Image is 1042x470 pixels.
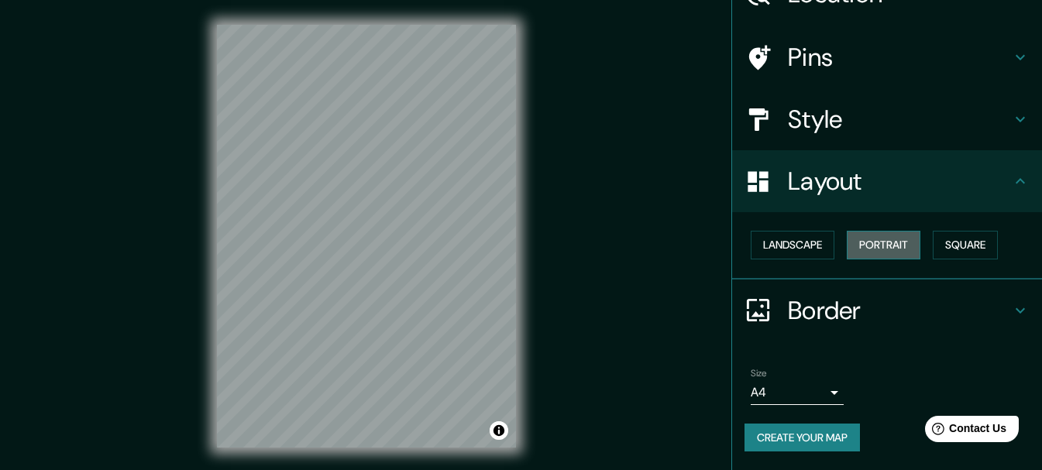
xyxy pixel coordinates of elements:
[732,280,1042,341] div: Border
[751,380,844,405] div: A4
[751,366,767,379] label: Size
[490,421,508,440] button: Toggle attribution
[745,424,860,452] button: Create your map
[788,42,1011,73] h4: Pins
[732,150,1042,212] div: Layout
[847,231,920,259] button: Portrait
[904,410,1025,453] iframe: Help widget launcher
[751,231,834,259] button: Landscape
[788,166,1011,197] h4: Layout
[732,88,1042,150] div: Style
[933,231,998,259] button: Square
[217,25,516,448] canvas: Map
[788,104,1011,135] h4: Style
[788,295,1011,326] h4: Border
[732,26,1042,88] div: Pins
